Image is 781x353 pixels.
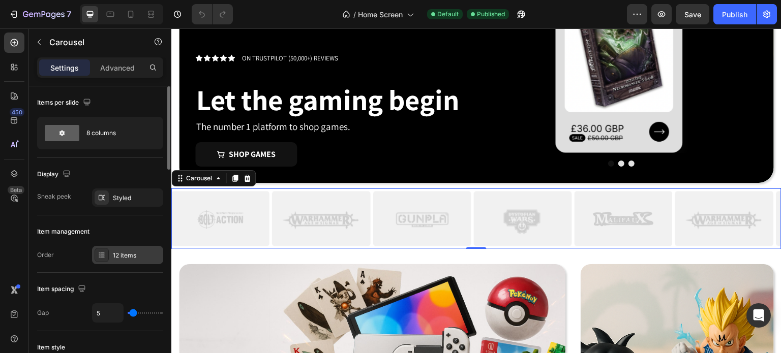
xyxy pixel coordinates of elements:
p: Carousel [49,36,136,48]
p: Advanced [100,62,135,73]
button: Save [676,4,709,24]
div: Open Intercom Messenger [746,303,771,328]
span: / [353,9,356,20]
div: Publish [722,9,747,20]
p: 7 [67,8,71,20]
input: Auto [93,304,123,322]
button: Dot [447,132,453,138]
button: 7 [4,4,76,24]
span: Home Screen [358,9,403,20]
img: gempages_581327406824948654-8509ce65-e2c5-44e6-ac19-4f171c4ec6fe.png [303,159,401,220]
div: 450 [10,108,24,116]
img: gempages_581327406824948654-957251e1-993c-4bc7-81af-49f7a3bc77f1.png [202,159,300,220]
div: Sneak peek [37,192,71,201]
div: Items per slide [37,96,93,110]
button: Dot [457,132,463,138]
img: gempages_581327406824948654-0c0dc6bd-ba2a-4fb1-bbe8-40b382033c9f.png [605,159,703,220]
div: Item management [37,227,89,236]
span: Save [684,10,701,19]
p: Settings [50,62,79,73]
div: Display [37,168,73,181]
img: gempages_581327406824948654-0c0dc6bd-ba2a-4fb1-bbe8-40b382033c9f.png [504,159,602,220]
div: Order [37,250,54,260]
button: Publish [713,4,756,24]
div: Item style [37,343,65,352]
div: Undo/Redo [192,4,233,24]
span: Default [437,10,459,19]
div: 8 columns [86,121,148,145]
div: Styled [113,194,161,203]
div: Item spacing [37,282,88,296]
span: Published [477,10,505,19]
div: 12 items [113,251,161,260]
iframe: Design area [171,28,781,353]
img: gempages_581327406824948654-0c0dc6bd-ba2a-4fb1-bbe8-40b382033c9f.png [101,159,199,220]
button: Dot [437,132,443,138]
div: Beta [8,186,24,194]
div: Carousel [13,145,43,154]
img: gempages_581327406824948654-6a910446-6f2b-44b3-acc7-f8abab6a37fc.png [403,159,501,220]
div: Gap [37,308,49,317]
